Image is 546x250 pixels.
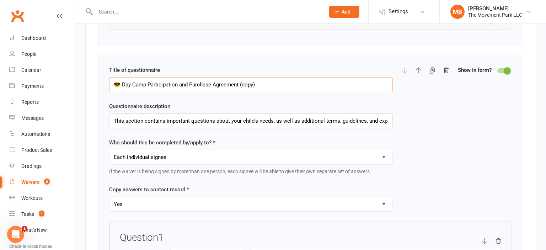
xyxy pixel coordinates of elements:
[450,5,465,19] div: MB
[9,78,75,94] a: Payments
[21,99,39,105] div: Reports
[21,131,50,137] div: Automations
[21,163,42,169] div: Gradings
[44,179,50,185] span: 6
[9,7,26,25] a: Clubworx
[468,5,522,12] div: [PERSON_NAME]
[7,226,24,243] iframe: Intercom live chat
[21,115,44,121] div: Messages
[389,4,408,20] span: Settings
[468,12,522,18] div: The Movement Park LLC
[9,46,75,62] a: People
[9,206,75,222] a: Tasks 4
[22,226,27,232] span: 1
[120,232,164,243] h3: Question 1
[21,147,52,153] div: Product Sales
[9,110,75,126] a: Messages
[93,7,320,17] input: Search...
[109,138,215,147] label: Who should this be completed by/apply to? *
[109,167,393,175] div: If the waiver is being signed by more than one person, each signee will be able to give their own...
[9,142,75,158] a: Product Sales
[9,222,75,238] a: What's New
[39,211,44,217] span: 4
[21,67,41,73] div: Calendar
[9,94,75,110] a: Reports
[21,179,39,185] div: Waivers
[9,190,75,206] a: Workouts
[342,9,350,15] span: Add
[329,6,359,18] button: Add
[458,66,492,74] strong: Show in form?
[21,211,34,217] div: Tasks
[9,126,75,142] a: Automations
[21,35,46,41] div: Dashboard
[9,30,75,46] a: Dashboard
[9,62,75,78] a: Calendar
[21,227,47,233] div: What's New
[109,102,170,111] label: Questionnaire description
[109,185,189,194] label: Copy answers to contact record *
[21,195,43,201] div: Workouts
[21,51,36,57] div: People
[9,174,75,190] a: Waivers 6
[21,83,44,89] div: Payments
[9,158,75,174] a: Gradings
[109,66,160,74] label: Title of questionnaire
